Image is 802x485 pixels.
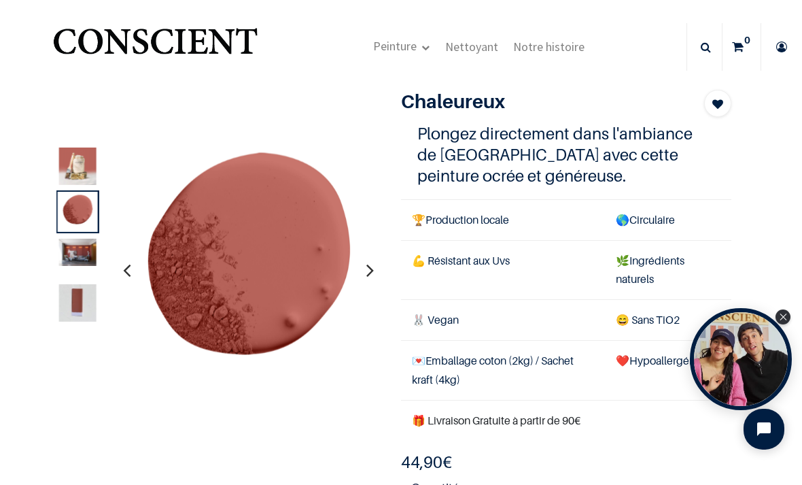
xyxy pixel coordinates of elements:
img: Product image [59,284,97,322]
span: 🐰 Vegan [412,313,459,327]
button: Add to wishlist [704,90,731,117]
sup: 0 [741,33,754,47]
a: Logo of Conscient [50,20,260,74]
span: 44,90 [401,452,442,472]
div: Open Tolstoy widget [690,308,792,410]
td: ❤️Hypoallergénique [605,341,731,400]
b: € [401,452,452,472]
td: Production locale [401,199,605,240]
img: Product image [59,193,97,231]
span: 🌿 [616,254,629,267]
span: 😄 S [616,313,638,327]
span: 🏆 [412,213,425,227]
iframe: Tidio Chat [732,397,796,461]
img: Product image [118,141,377,399]
img: Product image [59,148,97,185]
span: Nettoyant [445,39,498,54]
td: Emballage coton (2kg) / Sachet kraft (4kg) [401,341,605,400]
td: Circulaire [605,199,731,240]
h4: Plongez directement dans l'ambiance de [GEOGRAPHIC_DATA] avec cette peinture ocrée et généreuse. [417,123,714,187]
div: Open Tolstoy [690,308,792,410]
img: Product image [59,239,97,266]
span: 💌 [412,354,425,367]
span: 🌎 [616,213,629,227]
td: ans TiO2 [605,300,731,341]
font: 🎁 Livraison Gratuite à partir de 90€ [412,414,580,427]
span: 💪 Résistant aux Uvs [412,254,510,267]
img: Conscient [50,20,260,74]
span: Add to wishlist [712,96,723,112]
a: Peinture [366,22,437,71]
div: Close Tolstoy widget [775,310,790,324]
span: Peinture [373,38,417,54]
a: 0 [722,23,761,71]
td: Ingrédients naturels [605,240,731,299]
div: Tolstoy bubble widget [690,308,792,410]
h1: Chaleureux [401,90,682,112]
span: Notre histoire [513,39,585,54]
